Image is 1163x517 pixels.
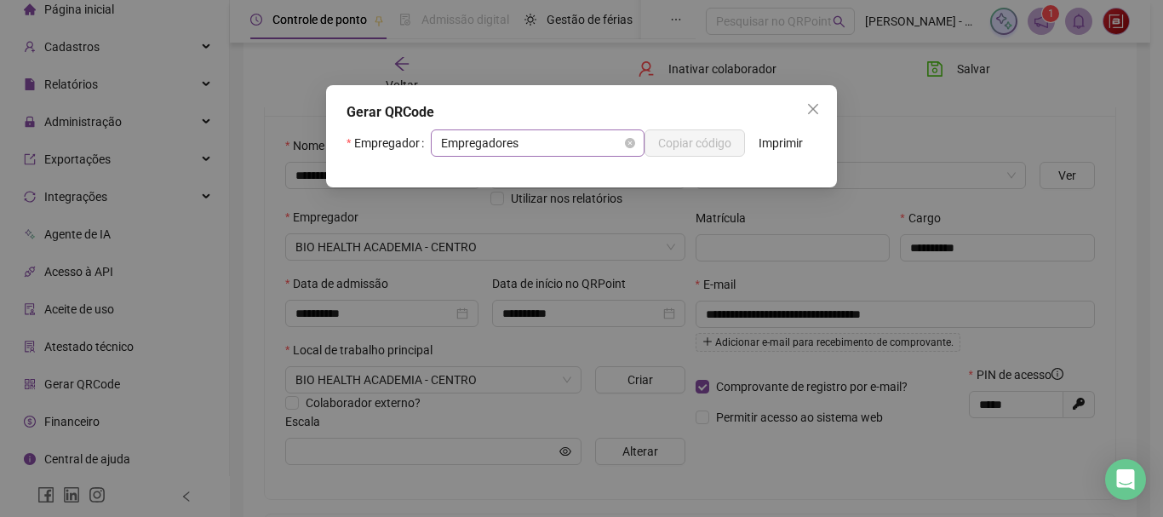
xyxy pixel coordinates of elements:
div: Open Intercom Messenger [1105,459,1146,500]
span: close-circle [625,138,635,148]
span: close [806,102,820,116]
div: Gerar QRCode [347,102,816,123]
span: Empregadores [441,130,634,156]
button: Imprimir [745,129,816,157]
button: Copiar código [645,129,745,157]
button: Close [799,95,827,123]
label: Empregador [347,129,431,157]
